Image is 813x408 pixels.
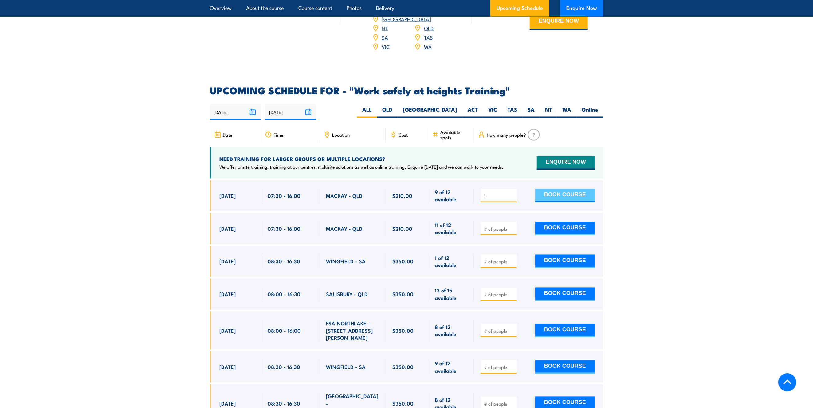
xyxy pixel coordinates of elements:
[535,360,595,374] button: BOOK COURSE
[440,130,469,140] span: Available spots
[382,15,431,22] a: [GEOGRAPHIC_DATA]
[435,287,467,301] span: 13 of 15 available
[435,222,467,236] span: 11 of 12 available
[219,400,236,407] span: [DATE]
[576,106,603,118] label: Online
[392,363,414,371] span: $350.00
[537,156,595,170] button: ENQUIRE NOW
[268,225,300,232] span: 07:30 - 16:00
[392,327,414,334] span: $350.00
[424,43,432,50] a: WA
[557,106,576,118] label: WA
[522,106,540,118] label: SA
[399,132,408,138] span: Cost
[530,14,588,30] button: ENQUIRE NOW
[392,225,412,232] span: $210.00
[484,226,515,232] input: # of people
[382,43,390,50] a: VIC
[219,225,236,232] span: [DATE]
[483,106,502,118] label: VIC
[392,192,412,199] span: $210.00
[502,106,522,118] label: TAS
[484,328,515,334] input: # of people
[326,291,368,298] span: SALISBURY - QLD
[484,193,515,199] input: # of people
[535,222,595,235] button: BOOK COURSE
[326,320,379,341] span: FSA NORTHLAKE - [STREET_ADDRESS][PERSON_NAME]
[484,292,515,298] input: # of people
[219,192,236,199] span: [DATE]
[435,360,467,374] span: 9 of 12 available
[326,225,363,232] span: MACKAY - QLD
[268,400,300,407] span: 08:30 - 16:30
[535,255,595,268] button: BOOK COURSE
[435,254,467,269] span: 1 of 12 available
[424,33,433,41] a: TAS
[382,33,388,41] a: SA
[382,24,388,32] a: NT
[268,258,300,265] span: 08:30 - 16:30
[326,192,363,199] span: MACKAY - QLD
[219,258,236,265] span: [DATE]
[484,401,515,407] input: # of people
[219,327,236,334] span: [DATE]
[484,364,515,371] input: # of people
[435,189,467,203] span: 9 of 12 available
[326,258,366,265] span: WINGFIELD - SA
[268,291,300,298] span: 08:00 - 16:30
[268,327,301,334] span: 08:00 - 16:00
[424,24,434,32] a: QLD
[219,156,503,163] h4: NEED TRAINING FOR LARGER GROUPS OR MULTIPLE LOCATIONS?
[392,258,414,265] span: $350.00
[435,324,467,338] span: 8 of 12 available
[268,363,300,371] span: 08:30 - 16:30
[535,189,595,202] button: BOOK COURSE
[392,291,414,298] span: $350.00
[535,288,595,301] button: BOOK COURSE
[210,104,261,120] input: From date
[219,164,503,170] p: We offer onsite training, training at our centres, multisite solutions as well as online training...
[392,400,414,407] span: $350.00
[535,324,595,337] button: BOOK COURSE
[219,291,236,298] span: [DATE]
[487,132,526,138] span: How many people?
[274,132,283,138] span: Time
[265,104,316,120] input: To date
[332,132,350,138] span: Location
[540,106,557,118] label: NT
[210,86,603,94] h2: UPCOMING SCHEDULE FOR - "Work safely at heights Training"
[484,259,515,265] input: # of people
[398,106,462,118] label: [GEOGRAPHIC_DATA]
[326,363,366,371] span: WINGFIELD - SA
[268,192,300,199] span: 07:30 - 16:00
[357,106,377,118] label: ALL
[462,106,483,118] label: ACT
[377,106,398,118] label: QLD
[223,132,232,138] span: Date
[219,363,236,371] span: [DATE]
